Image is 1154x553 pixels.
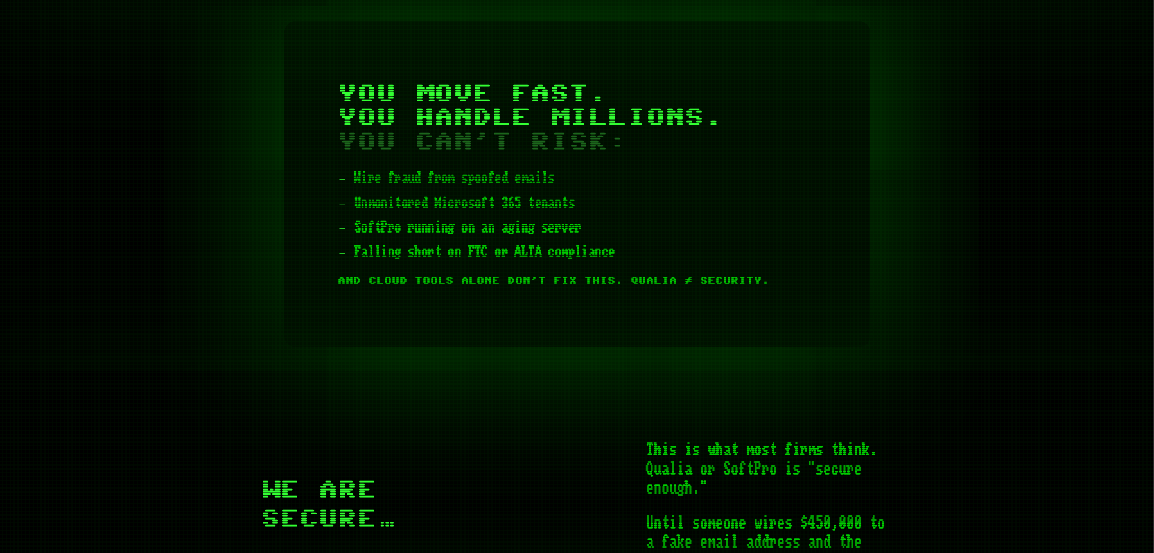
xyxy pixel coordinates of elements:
p: Unmonitored Microsoft 365 tenants [354,195,816,212]
p: And cloud tools alone don’t fix this. Qualia ≠ security. [338,276,816,286]
span: You can’t risk: [338,133,627,152]
p: Wire fraud from spoofed emails [354,170,816,187]
p: SoftPro running on an aging server [354,220,816,236]
span: You Move Fast. You Handle Millions. [338,83,816,155]
span: This is what most firms think. Qualia or SoftPro is “secure enough.” [647,440,893,498]
p: We are secure… [261,477,508,534]
p: Falling short on FTC or ALTA compliance [354,244,816,261]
